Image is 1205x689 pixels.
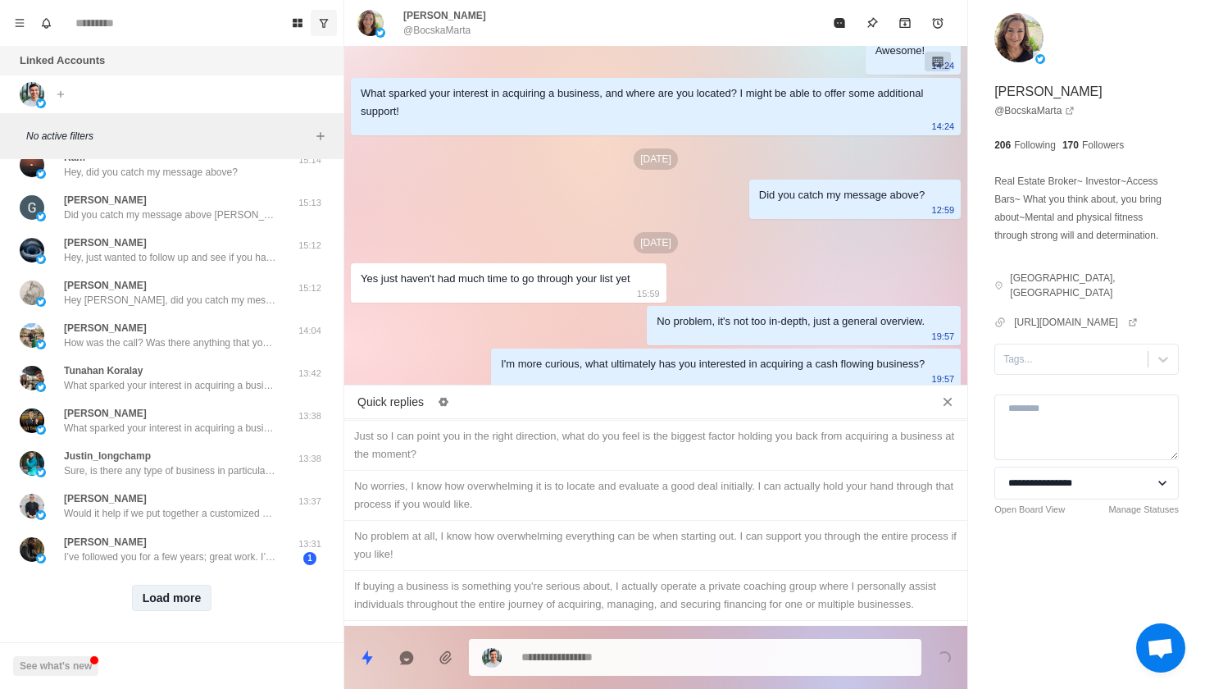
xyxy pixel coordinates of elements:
p: [PERSON_NAME] [403,8,486,23]
img: picture [36,468,46,477]
button: Add account [51,84,70,104]
img: picture [375,28,385,38]
button: Send message [928,641,961,674]
button: Archive [889,7,921,39]
div: What sparked your interest in acquiring a business, and where are you located? I might be able to... [361,84,925,121]
button: Show unread conversations [311,10,337,36]
img: picture [36,169,46,179]
p: Tunahan Koralay [64,363,143,378]
p: 19:57 [932,370,955,388]
img: picture [36,554,46,564]
p: 14:24 [932,117,955,135]
p: @BocskaMarta [403,23,471,38]
span: 1 [303,552,316,565]
p: Following [1014,138,1056,153]
button: See what's new [13,656,98,676]
p: 13:31 [289,537,330,551]
p: [PERSON_NAME] [64,406,147,421]
img: picture [994,13,1044,62]
p: [DATE] [634,148,678,170]
img: picture [20,537,44,562]
img: picture [20,408,44,433]
button: Close quick replies [934,389,961,415]
p: [GEOGRAPHIC_DATA], [GEOGRAPHIC_DATA] [1010,271,1179,300]
p: Did you catch my message above [PERSON_NAME]? [64,208,277,222]
p: What sparked your interest in acquiring a business, and where are you located? I might be able to... [64,421,277,436]
p: [PERSON_NAME] [64,278,147,293]
p: Would it help if we put together a customized game plan that clearly outlines how to find, evalua... [64,506,277,521]
div: No problem, it's not too in-depth, just a general overview. [657,313,925,331]
p: 15:12 [289,281,330,295]
div: Awesome! [875,42,925,60]
img: picture [20,82,44,107]
p: [PERSON_NAME] [64,235,147,250]
p: 14:04 [289,324,330,338]
p: Linked Accounts [20,52,105,69]
button: Add reminder [921,7,954,39]
p: Hey, just wanted to follow up and see if you had a chance to check out the course I sent over. Ha... [64,250,277,265]
button: Menu [7,10,33,36]
div: Just so I can point you in the right direction, what do you feel is the biggest factor holding yo... [354,427,957,463]
img: picture [36,297,46,307]
p: I’ve followed you for a few years; great work. I’m in the PE space mainly focused on VC. I would ... [64,550,277,564]
div: No problem at all, I know how overwhelming everything can be when starting out. I can support you... [354,527,957,564]
img: picture [20,494,44,518]
img: picture [1035,54,1045,64]
p: Quick replies [357,394,424,411]
p: 206 [994,138,1011,153]
button: Board View [284,10,311,36]
p: 13:37 [289,495,330,509]
img: picture [36,425,46,435]
p: [DATE] [634,232,678,253]
img: picture [357,10,384,36]
img: picture [36,510,46,520]
p: [PERSON_NAME] [64,535,147,550]
img: picture [20,323,44,348]
p: 170 [1062,138,1079,153]
img: picture [36,212,46,221]
p: 19:57 [932,327,955,345]
p: Hey [PERSON_NAME], did you catch my message above? [64,293,277,308]
img: picture [20,195,44,220]
p: [PERSON_NAME] [994,82,1103,102]
p: [PERSON_NAME] [64,491,147,506]
p: 13:42 [289,367,330,381]
img: picture [20,281,44,305]
a: Open Board View [994,503,1065,517]
a: @BocskaMarta [994,103,1075,118]
button: Notifications [33,10,59,36]
img: picture [482,648,502,668]
img: picture [36,382,46,392]
button: Add filters [311,126,330,146]
p: 15:59 [637,285,660,303]
a: [URL][DOMAIN_NAME] [1014,315,1138,330]
img: picture [20,366,44,390]
p: 15:13 [289,196,330,210]
p: How was the call? Was there anything that you would like us to clarify, or do you have any additi... [64,335,277,350]
img: picture [36,254,46,264]
p: [PERSON_NAME] [64,193,147,208]
p: 15:14 [289,153,330,167]
button: Pin [856,7,889,39]
p: Justin_longchamp [64,449,151,463]
p: Sure, is there any type of business in particular you're interested in owning? [64,463,277,478]
p: 13:38 [289,452,330,466]
button: Reply with AI [390,641,423,674]
p: 13:38 [289,409,330,423]
img: picture [20,238,44,262]
p: Real Estate Broker~ Investor~Access Bars~ What you think about, you bring about~Mental and physic... [994,172,1179,244]
img: picture [20,153,44,177]
p: Hey, did you catch my message above? [64,165,238,180]
img: picture [20,451,44,476]
div: I'm more curious, what ultimately has you interested in acquiring a cash flowing business? [501,355,925,373]
button: Edit quick replies [430,389,457,415]
div: Open chat [1136,623,1185,673]
p: No active filters [26,129,311,144]
p: 15:12 [289,239,330,253]
div: No worries, I know how overwhelming it is to locate and evaluate a good deal initially. I can act... [354,477,957,513]
button: Mark as read [823,7,856,39]
img: picture [36,98,46,108]
p: Followers [1082,138,1124,153]
div: Yes just haven't had much time to go through your list yet [361,270,630,288]
p: What sparked your interest in acquiring a business, and where are you located? I might be able to... [64,378,277,393]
